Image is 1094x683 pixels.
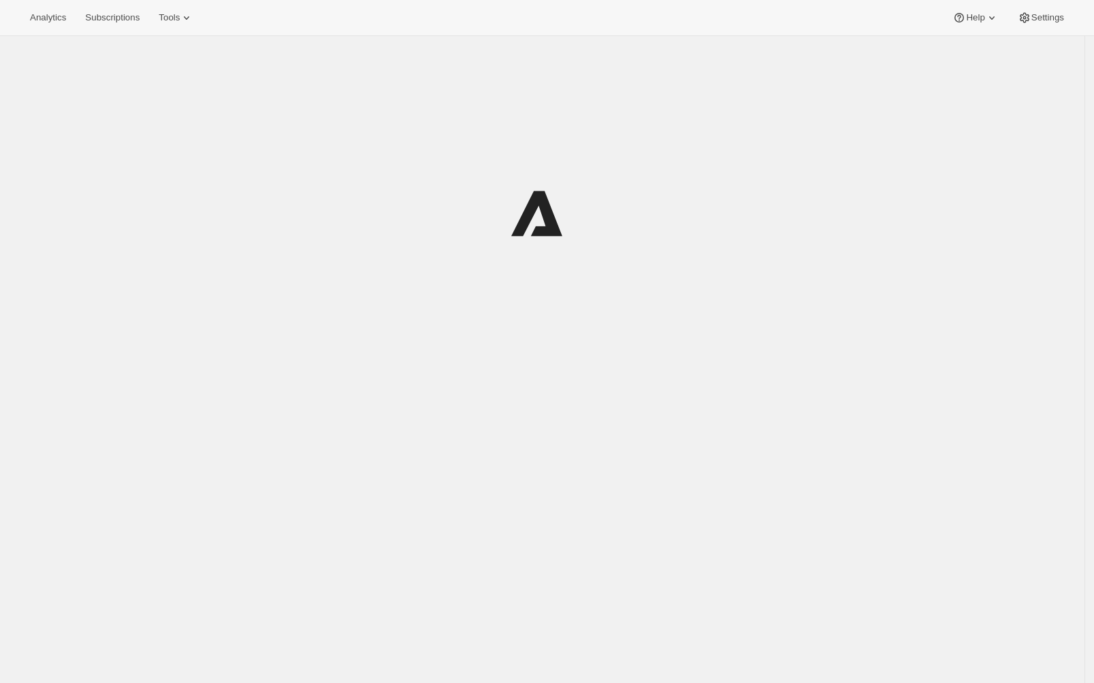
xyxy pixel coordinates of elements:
[30,12,66,23] span: Analytics
[1031,12,1064,23] span: Settings
[77,8,148,27] button: Subscriptions
[966,12,984,23] span: Help
[85,12,140,23] span: Subscriptions
[1010,8,1072,27] button: Settings
[944,8,1006,27] button: Help
[159,12,180,23] span: Tools
[22,8,74,27] button: Analytics
[150,8,202,27] button: Tools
